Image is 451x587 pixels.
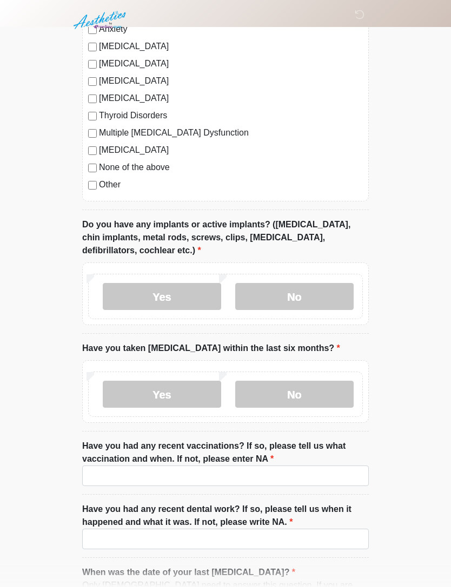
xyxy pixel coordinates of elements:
input: Multiple [MEDICAL_DATA] Dysfunction [88,130,97,138]
label: [MEDICAL_DATA] [99,58,363,71]
label: [MEDICAL_DATA] [99,75,363,88]
label: Multiple [MEDICAL_DATA] Dysfunction [99,127,363,140]
label: Do you have any implants or active implants? ([MEDICAL_DATA], chin implants, metal rods, screws, ... [82,219,369,258]
label: Thyroid Disorders [99,110,363,123]
label: [MEDICAL_DATA] [99,144,363,157]
label: [MEDICAL_DATA] [99,41,363,53]
input: [MEDICAL_DATA] [88,95,97,104]
label: Have you had any recent dental work? If so, please tell us when it happened and what it was. If n... [82,503,369,529]
label: Yes [103,381,221,408]
input: [MEDICAL_DATA] [88,78,97,86]
label: Other [99,179,363,192]
input: Thyroid Disorders [88,112,97,121]
input: [MEDICAL_DATA] [88,60,97,69]
label: No [235,381,354,408]
input: [MEDICAL_DATA] [88,147,97,156]
input: [MEDICAL_DATA] [88,43,97,52]
label: Have you taken [MEDICAL_DATA] within the last six months? [82,342,340,355]
label: When was the date of your last [MEDICAL_DATA]? [82,566,295,579]
label: No [235,284,354,311]
input: None of the above [88,164,97,173]
label: None of the above [99,161,363,174]
input: Other [88,181,97,190]
label: Have you had any recent vaccinations? If so, please tell us what vaccination and when. If not, pl... [82,440,369,466]
img: Aesthetics by Emediate Cure Logo [71,8,130,33]
label: [MEDICAL_DATA] [99,92,363,105]
label: Yes [103,284,221,311]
